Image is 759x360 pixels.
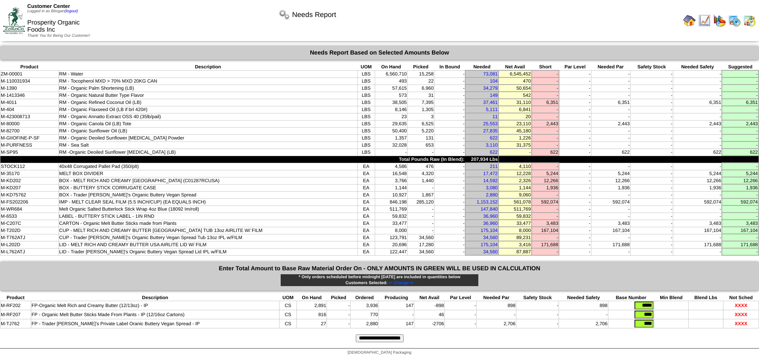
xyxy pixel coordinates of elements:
[591,170,630,177] td: 5,244
[434,113,465,120] td: -
[483,249,498,254] a: 34,560
[0,198,59,205] td: M-FS202206
[59,127,357,134] td: RM - Organic Sunflower Oil (LB)
[630,163,673,170] td: -
[630,99,673,106] td: -
[408,184,434,191] td: -
[483,235,498,240] a: 34,560
[722,134,759,141] td: -
[387,281,413,285] a: ⇐ Change ⇐
[27,34,90,38] span: Thank You for Being Our Customer!
[498,134,532,141] td: 1,226
[532,70,559,77] td: -
[483,171,498,176] a: 17,472
[483,85,498,91] a: 34,279
[630,149,673,156] td: -
[357,77,375,85] td: LBS
[434,120,465,127] td: -
[375,191,407,198] td: 10,927
[434,141,465,149] td: -
[27,3,70,9] span: Customer Center
[0,120,59,127] td: M-80000
[486,192,498,198] a: 2,880
[59,149,357,156] td: RM -Organic Deoiled Sunflower [MEDICAL_DATA] (LB)
[591,99,630,106] td: 6,351
[630,205,673,213] td: -
[434,205,465,213] td: -
[434,191,465,198] td: -
[483,213,498,219] a: 36,960
[389,281,413,285] span: ⇐ Change ⇐
[483,128,498,134] a: 27,835
[591,205,630,213] td: -
[357,106,375,113] td: LBS
[559,191,591,198] td: -
[434,170,465,177] td: -
[490,149,498,155] a: 622
[559,120,591,127] td: -
[673,149,722,156] td: 622
[498,85,532,92] td: 50,654
[408,205,434,213] td: -
[630,85,673,92] td: -
[59,141,357,149] td: RM - Sea Salt
[591,92,630,99] td: -
[434,134,465,141] td: -
[559,205,591,213] td: -
[59,163,357,170] td: 40x48 Corrugated Pallet Pad (350/plt)
[59,99,357,106] td: RM - Organic Refined Coconut Oil (LB)
[673,198,722,205] td: 592,074
[559,141,591,149] td: -
[357,99,375,106] td: LBS
[591,141,630,149] td: -
[630,106,673,113] td: -
[357,205,375,213] td: EA
[408,191,434,198] td: 1,867
[434,64,465,70] th: In Bound
[493,114,498,119] a: 11
[357,184,375,191] td: EA
[486,107,498,112] a: 5,111
[630,64,673,70] th: Safety Stock
[630,184,673,191] td: -
[722,99,759,106] td: 6,351
[481,228,498,233] a: 175,104
[559,184,591,191] td: -
[532,64,559,70] th: Short
[532,127,559,134] td: -
[0,127,59,134] td: M-82700
[375,70,407,77] td: 6,560,710
[722,77,759,85] td: -
[630,120,673,127] td: -
[532,85,559,92] td: -
[630,134,673,141] td: -
[408,92,434,99] td: 31
[375,205,407,213] td: 511,769
[357,198,375,205] td: EA
[498,170,532,177] td: 12,228
[498,141,532,149] td: 31,375
[559,77,591,85] td: -
[630,170,673,177] td: -
[59,106,357,113] td: RM - Organic Flaxseed Oil (LB if brl 420#)
[375,198,407,205] td: 846,198
[0,184,59,191] td: M-KD207
[559,163,591,170] td: -
[498,177,532,184] td: 2,326
[532,134,559,141] td: -
[408,99,434,106] td: 7,395
[375,77,407,85] td: 493
[559,170,591,177] td: -
[673,134,722,141] td: -
[698,14,711,27] img: line_graph.gif
[591,177,630,184] td: 12,266
[532,113,559,120] td: -
[375,127,407,134] td: 50,400
[630,141,673,149] td: -
[722,85,759,92] td: -
[408,70,434,77] td: 15,258
[0,106,59,113] td: M-404
[483,100,498,105] a: 37,461
[591,134,630,141] td: -
[375,92,407,99] td: 573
